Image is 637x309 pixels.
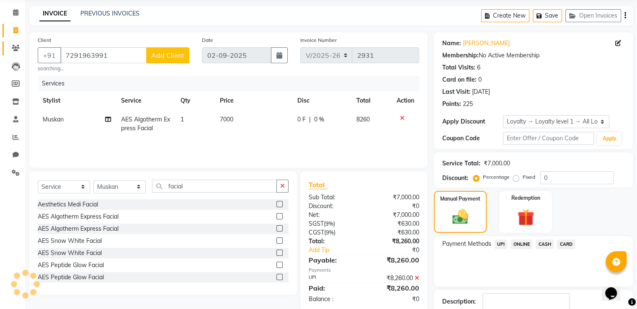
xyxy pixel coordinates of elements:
div: Aesthetics Medi Facial [38,200,98,209]
small: searching... [38,65,189,72]
div: Service Total: [442,159,480,168]
span: 0 F [297,115,306,124]
div: ₹8,260.00 [364,283,426,293]
button: Open Invoices [565,9,621,22]
div: No Active Membership [442,51,624,60]
th: Disc [292,91,351,110]
div: Points: [442,100,461,108]
a: Add Tip [302,246,374,255]
div: Apply Discount [442,117,503,126]
div: Description: [442,297,476,306]
img: _cash.svg [447,208,473,226]
div: Services [39,76,426,91]
input: Search or Scan [152,180,277,193]
span: CASH [536,239,554,249]
span: CARD [557,239,575,249]
a: INVOICE [39,6,70,21]
label: Percentage [483,173,510,181]
label: Client [38,36,51,44]
div: UPI [302,274,364,283]
div: 0 [478,75,482,84]
button: Save [533,9,562,22]
th: Total [351,91,392,110]
div: ₹7,000.00 [364,193,426,202]
div: ₹8,260.00 [364,237,426,246]
div: Last Visit: [442,88,470,96]
div: AES Algotherm Express Facial [38,212,119,221]
div: AES Snow White Facial [38,237,102,245]
div: Discount: [442,174,468,183]
input: Enter Offer / Coupon Code [503,132,594,145]
div: Net: [302,211,364,219]
div: Membership: [442,51,479,60]
button: Add Client [146,47,189,63]
th: Stylist [38,91,116,110]
div: AES Peptide Glow Facial [38,273,104,282]
div: Discount: [302,202,364,211]
label: Invoice Number [300,36,337,44]
span: UPI [495,239,508,249]
iframe: chat widget [602,276,629,301]
div: ₹630.00 [364,228,426,237]
span: CGST [309,229,324,236]
div: [DATE] [472,88,490,96]
div: Total: [302,237,364,246]
th: Price [215,91,292,110]
div: Payments [309,267,419,274]
span: | [309,115,311,124]
span: Payment Methods [442,239,491,248]
div: Balance : [302,295,364,304]
span: 1 [181,116,184,123]
span: Add Client [151,51,184,59]
div: Paid: [302,283,364,293]
span: ONLINE [511,239,532,249]
div: Payable: [302,255,364,265]
button: Apply [597,132,621,145]
div: ( ) [302,228,364,237]
div: ₹0 [364,202,426,211]
div: Card on file: [442,75,477,84]
div: ₹8,260.00 [364,274,426,283]
span: 9% [325,220,333,227]
div: AES Peptide Glow Facial [38,261,104,270]
span: Total [309,180,328,189]
div: ( ) [302,219,364,228]
a: PREVIOUS INVOICES [80,10,139,17]
div: ₹7,000.00 [364,211,426,219]
span: 8260 [356,116,370,123]
span: 9% [326,229,334,236]
span: 7000 [220,116,233,123]
input: Search by Name/Mobile/Email/Code [60,47,147,63]
th: Action [392,91,419,110]
span: Muskan [43,116,64,123]
th: Qty [175,91,215,110]
div: Coupon Code [442,134,503,143]
span: AES Algotherm Express Facial [121,116,170,132]
div: ₹0 [374,246,425,255]
div: AES Snow White Facial [38,249,102,257]
div: Name: [442,39,461,48]
label: Redemption [511,194,540,202]
th: Service [116,91,175,110]
div: ₹630.00 [364,219,426,228]
label: Manual Payment [440,195,480,203]
label: Fixed [523,173,535,181]
div: Total Visits: [442,63,475,72]
div: 6 [477,63,480,72]
div: AES Algotherm Express Facial [38,224,119,233]
div: 225 [463,100,473,108]
div: ₹0 [364,295,426,304]
span: 0 % [314,115,324,124]
label: Date [202,36,213,44]
span: SGST [309,220,324,227]
div: Sub Total: [302,193,364,202]
a: [PERSON_NAME] [463,39,510,48]
button: Create New [481,9,529,22]
img: _gift.svg [512,207,539,228]
button: +91 [38,47,61,63]
div: ₹7,000.00 [484,159,510,168]
div: ₹8,260.00 [364,255,426,265]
